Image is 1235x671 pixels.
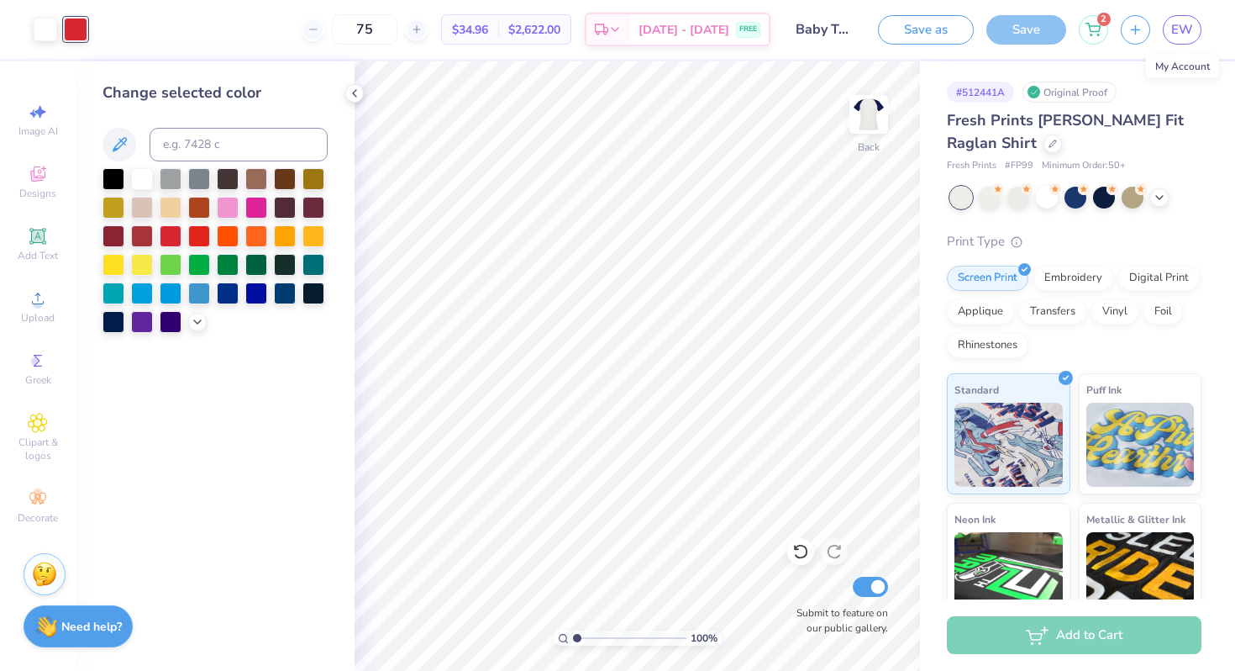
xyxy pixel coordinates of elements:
[947,266,1028,291] div: Screen Print
[508,21,560,39] span: $2,622.00
[954,381,999,399] span: Standard
[25,373,51,387] span: Greek
[954,403,1063,487] img: Standard
[954,510,996,528] span: Neon Ink
[1019,299,1086,325] div: Transfers
[739,24,757,35] span: FREE
[1033,266,1113,291] div: Embroidery
[1005,159,1033,173] span: # FP99
[18,511,58,525] span: Decorate
[878,15,974,45] button: Save as
[1091,299,1138,325] div: Vinyl
[18,124,58,138] span: Image AI
[1171,20,1193,40] span: EW
[1118,266,1200,291] div: Digital Print
[947,82,1014,103] div: # 512441A
[332,14,397,45] input: – –
[150,128,328,161] input: e.g. 7428 c
[787,605,888,636] label: Submit to feature on our public gallery.
[1143,299,1183,325] div: Foil
[947,159,996,173] span: Fresh Prints
[947,333,1028,358] div: Rhinestones
[1097,13,1111,26] span: 2
[852,98,886,131] img: Back
[452,21,488,39] span: $34.96
[1022,82,1117,103] div: Original Proof
[1086,510,1185,528] span: Metallic & Glitter Ink
[19,187,56,200] span: Designs
[1163,15,1201,45] a: EW
[21,311,55,325] span: Upload
[783,13,865,46] input: Untitled Design
[947,299,1014,325] div: Applique
[18,249,58,262] span: Add Text
[1086,532,1195,616] img: Metallic & Glitter Ink
[8,436,67,462] span: Clipart & logos
[1086,403,1195,487] img: Puff Ink
[102,82,328,104] div: Change selected color
[954,532,1063,616] img: Neon Ink
[691,631,717,646] span: 100 %
[858,140,880,155] div: Back
[1146,55,1219,78] div: My Account
[639,21,729,39] span: [DATE] - [DATE]
[1086,381,1122,399] span: Puff Ink
[947,110,1184,153] span: Fresh Prints [PERSON_NAME] Fit Raglan Shirt
[947,232,1201,251] div: Print Type
[1042,159,1126,173] span: Minimum Order: 50 +
[61,619,122,635] strong: Need help?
